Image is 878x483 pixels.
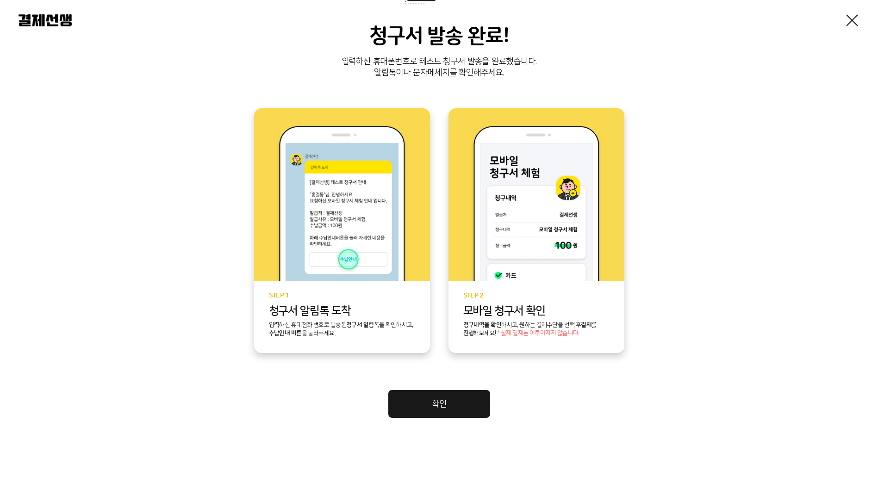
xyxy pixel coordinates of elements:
[276,126,408,281] img: step1 이미지
[269,330,302,336] b: 수납안내 버튼
[269,321,415,338] p: 입력하신 휴대전화 번호로 발송된 을 확인하시고, 을 눌러주세요.
[388,390,490,418] a: 확인
[19,56,859,79] p: 입력하신 휴대폰번호로 테스트 청구서 발송을 완료했습니다. 알림톡이나 문자메세지를 확인해주세요.
[19,14,72,26] img: 결제선생
[463,292,610,299] p: STEP 2
[470,126,602,281] img: step2 이미지
[463,321,610,338] p: 하시고, 원하는 결제수단을 선택 후 해보세요!
[497,330,579,337] span: * 실제 결제는 이루어지지 않습니다.
[463,322,502,328] b: 청구내역을 확인
[269,305,415,317] p: 청구서 알림톡 도착
[269,292,415,299] p: STEP 1
[463,305,610,317] p: 모바일 청구서 확인
[346,322,379,328] b: 청구서 알림톡
[463,322,597,336] b: 결제를 진행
